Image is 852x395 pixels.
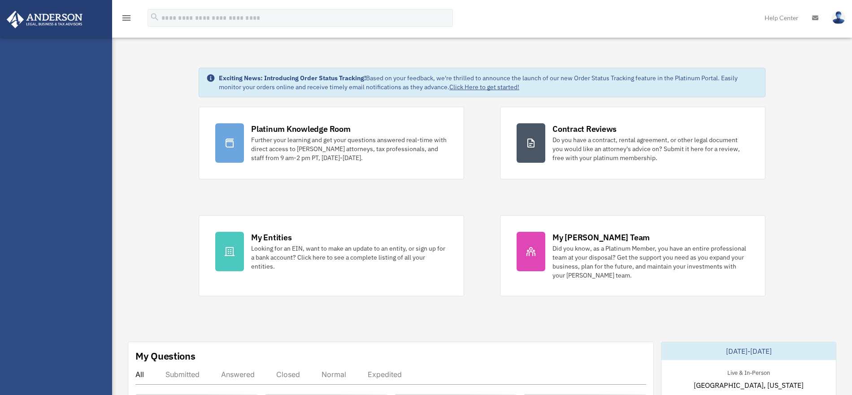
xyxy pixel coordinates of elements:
[251,244,448,271] div: Looking for an EIN, want to make an update to an entity, or sign up for a bank account? Click her...
[251,135,448,162] div: Further your learning and get your questions answered real-time with direct access to [PERSON_NAM...
[121,13,132,23] i: menu
[135,349,196,363] div: My Questions
[449,83,519,91] a: Click Here to get started!
[251,232,291,243] div: My Entities
[219,74,758,91] div: Based on your feedback, we're thrilled to announce the launch of our new Order Status Tracking fe...
[552,232,650,243] div: My [PERSON_NAME] Team
[500,215,765,296] a: My [PERSON_NAME] Team Did you know, as a Platinum Member, you have an entire professional team at...
[368,370,402,379] div: Expedited
[199,107,464,179] a: Platinum Knowledge Room Further your learning and get your questions answered real-time with dire...
[121,16,132,23] a: menu
[135,370,144,379] div: All
[221,370,255,379] div: Answered
[661,342,836,360] div: [DATE]-[DATE]
[150,12,160,22] i: search
[165,370,200,379] div: Submitted
[322,370,346,379] div: Normal
[219,74,366,82] strong: Exciting News: Introducing Order Status Tracking!
[552,123,617,135] div: Contract Reviews
[552,135,749,162] div: Do you have a contract, rental agreement, or other legal document you would like an attorney's ad...
[500,107,765,179] a: Contract Reviews Do you have a contract, rental agreement, or other legal document you would like...
[552,244,749,280] div: Did you know, as a Platinum Member, you have an entire professional team at your disposal? Get th...
[251,123,351,135] div: Platinum Knowledge Room
[276,370,300,379] div: Closed
[720,367,777,377] div: Live & In-Person
[199,215,464,296] a: My Entities Looking for an EIN, want to make an update to an entity, or sign up for a bank accoun...
[694,380,804,391] span: [GEOGRAPHIC_DATA], [US_STATE]
[4,11,85,28] img: Anderson Advisors Platinum Portal
[832,11,845,24] img: User Pic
